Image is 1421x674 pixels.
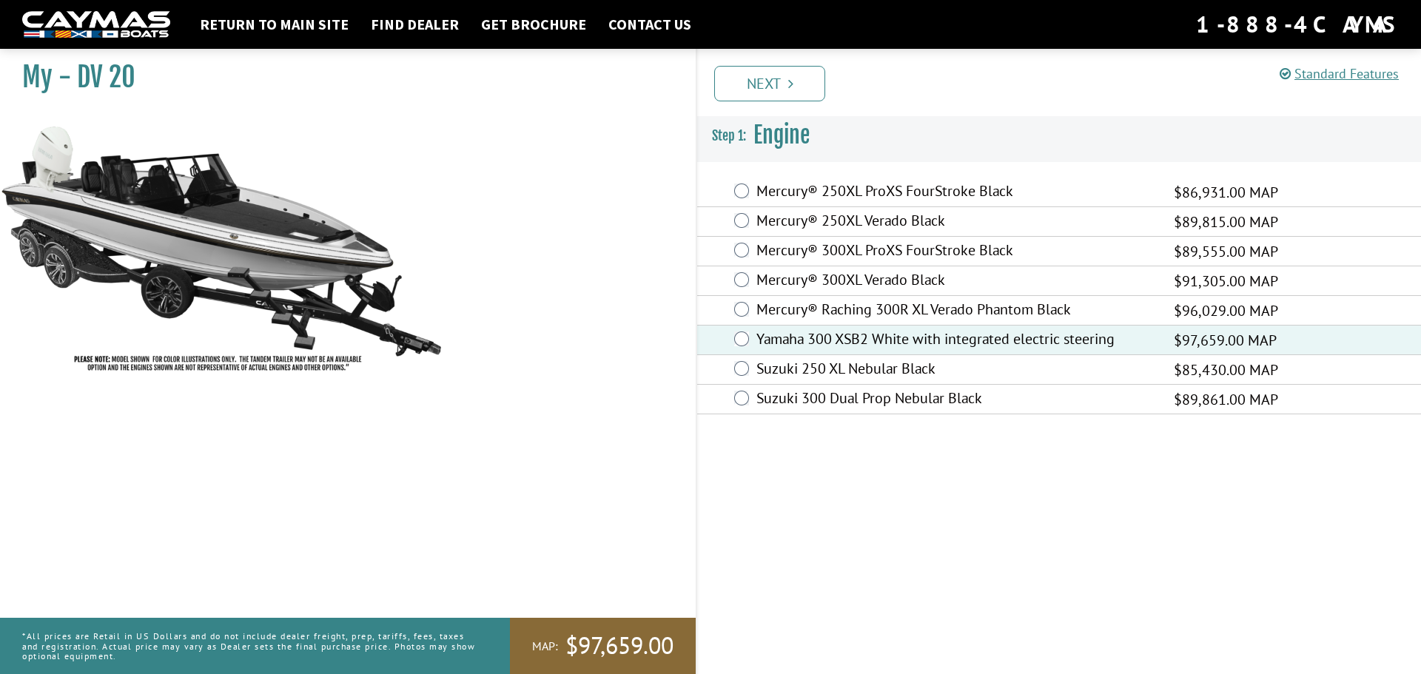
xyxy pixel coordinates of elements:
[22,61,659,94] h1: My - DV 20
[714,66,825,101] a: Next
[1174,270,1278,292] span: $91,305.00 MAP
[697,108,1421,163] h3: Engine
[1174,329,1277,351] span: $97,659.00 MAP
[1174,181,1278,203] span: $86,931.00 MAP
[1174,359,1278,381] span: $85,430.00 MAP
[474,15,594,34] a: Get Brochure
[756,271,1155,292] label: Mercury® 300XL Verado Black
[1174,211,1278,233] span: $89,815.00 MAP
[756,212,1155,233] label: Mercury® 250XL Verado Black
[22,624,477,668] p: *All prices are Retail in US Dollars and do not include dealer freight, prep, tariffs, fees, taxe...
[756,360,1155,381] label: Suzuki 250 XL Nebular Black
[1196,8,1399,41] div: 1-888-4CAYMAS
[1174,240,1278,263] span: $89,555.00 MAP
[192,15,356,34] a: Return to main site
[756,241,1155,263] label: Mercury® 300XL ProXS FourStroke Black
[756,389,1155,411] label: Suzuki 300 Dual Prop Nebular Black
[756,300,1155,322] label: Mercury® Raching 300R XL Verado Phantom Black
[756,182,1155,203] label: Mercury® 250XL ProXS FourStroke Black
[22,11,170,38] img: white-logo-c9c8dbefe5ff5ceceb0f0178aa75bf4bb51f6bca0971e226c86eb53dfe498488.png
[565,630,673,661] span: $97,659.00
[1280,65,1399,82] a: Standard Features
[532,638,558,654] span: MAP:
[756,330,1155,351] label: Yamaha 300 XSB2 White with integrated electric steering
[510,618,696,674] a: MAP:$97,659.00
[1174,300,1278,322] span: $96,029.00 MAP
[601,15,699,34] a: Contact Us
[363,15,466,34] a: Find Dealer
[1174,388,1278,411] span: $89,861.00 MAP
[710,64,1421,101] ul: Pagination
